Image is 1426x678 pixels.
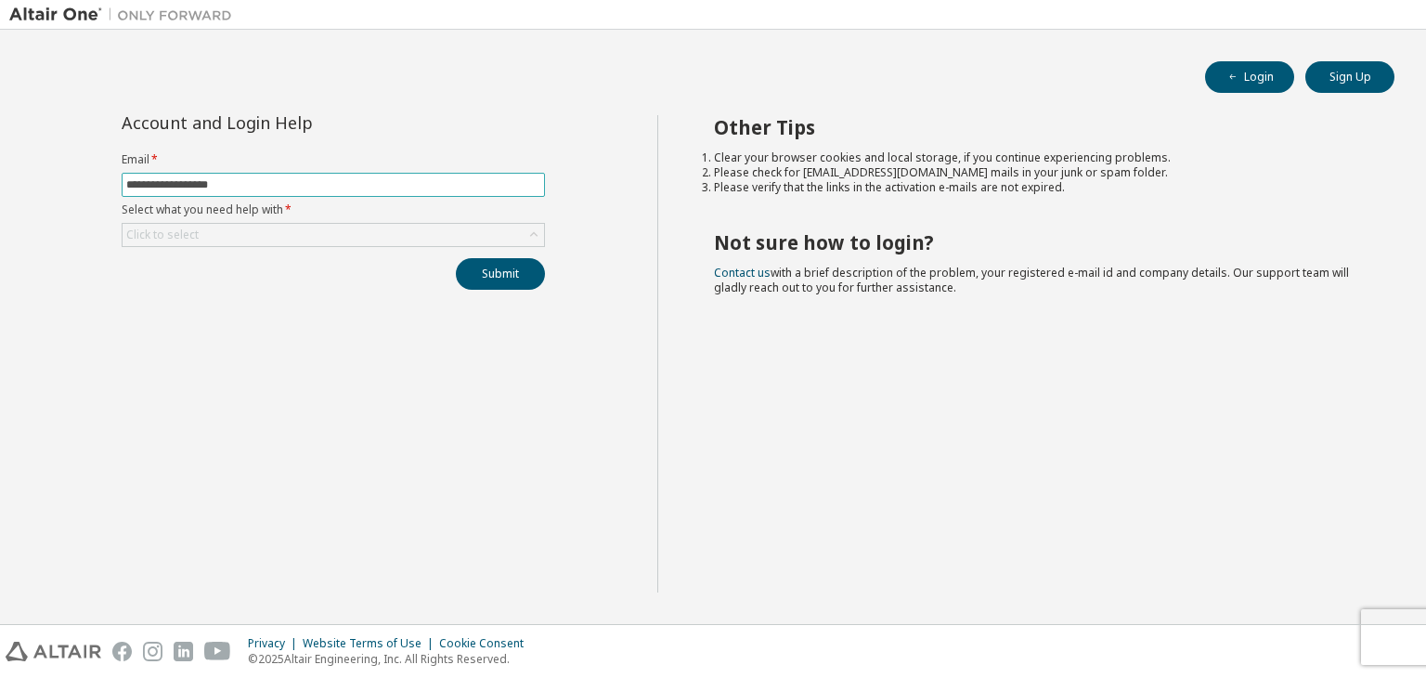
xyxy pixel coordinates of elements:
h2: Not sure how to login? [714,230,1362,254]
button: Login [1205,61,1294,93]
img: Altair One [9,6,241,24]
li: Clear your browser cookies and local storage, if you continue experiencing problems. [714,150,1362,165]
img: instagram.svg [143,642,162,661]
label: Select what you need help with [122,202,545,217]
img: youtube.svg [204,642,231,661]
a: Contact us [714,265,771,280]
label: Email [122,152,545,167]
div: Account and Login Help [122,115,460,130]
h2: Other Tips [714,115,1362,139]
div: Cookie Consent [439,636,535,651]
p: © 2025 Altair Engineering, Inc. All Rights Reserved. [248,651,535,667]
img: linkedin.svg [174,642,193,661]
div: Click to select [126,228,199,242]
img: altair_logo.svg [6,642,101,661]
div: Website Terms of Use [303,636,439,651]
div: Click to select [123,224,544,246]
span: with a brief description of the problem, your registered e-mail id and company details. Our suppo... [714,265,1349,295]
li: Please check for [EMAIL_ADDRESS][DOMAIN_NAME] mails in your junk or spam folder. [714,165,1362,180]
img: facebook.svg [112,642,132,661]
button: Sign Up [1305,61,1394,93]
button: Submit [456,258,545,290]
div: Privacy [248,636,303,651]
li: Please verify that the links in the activation e-mails are not expired. [714,180,1362,195]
